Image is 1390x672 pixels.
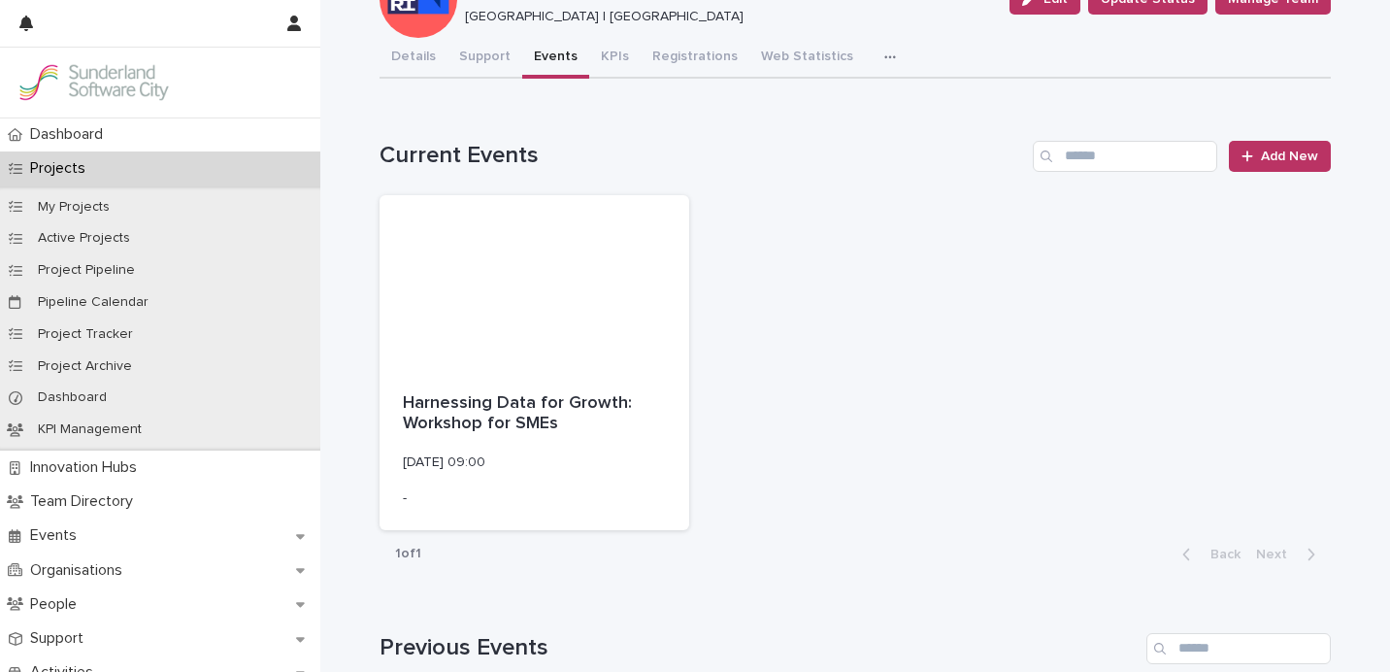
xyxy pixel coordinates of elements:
button: KPIs [589,38,641,79]
p: [DATE] 09:00 [403,454,666,471]
button: Events [522,38,589,79]
span: Back [1199,548,1241,561]
p: KPI Management [22,421,157,438]
button: Web Statistics [749,38,865,79]
p: Projects [22,159,101,178]
p: - [403,490,666,507]
button: Registrations [641,38,749,79]
img: Kay6KQejSz2FjblR6DWv [16,63,171,102]
span: Next [1256,548,1299,561]
button: Next [1248,546,1331,563]
h1: Current Events [380,142,1025,170]
p: Project Archive [22,358,148,375]
input: Search [1146,633,1331,664]
p: Harnessing Data for Growth: Workshop for SMEs [403,393,666,435]
button: Details [380,38,447,79]
p: Dashboard [22,389,122,406]
p: People [22,595,92,614]
p: Support [22,629,99,648]
button: Support [447,38,522,79]
p: Team Directory [22,492,149,511]
p: My Projects [22,199,125,216]
input: Search [1033,141,1217,172]
button: Back [1167,546,1248,563]
p: Project Pipeline [22,262,150,279]
p: Pipeline Calendar [22,294,164,311]
a: Harnessing Data for Growth: Workshop for SMEs[DATE] 09:00- [380,195,689,530]
h1: Previous Events [380,634,1139,662]
p: Innovation Hubs [22,458,152,477]
p: Organisations [22,561,138,580]
span: Add New [1261,150,1318,163]
a: Add New [1229,141,1331,172]
p: Dashboard [22,125,118,144]
p: 1 of 1 [380,530,437,578]
p: Events [22,526,92,545]
p: Active Projects [22,230,146,247]
p: [GEOGRAPHIC_DATA] | [GEOGRAPHIC_DATA] [465,9,986,25]
p: Project Tracker [22,326,149,343]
